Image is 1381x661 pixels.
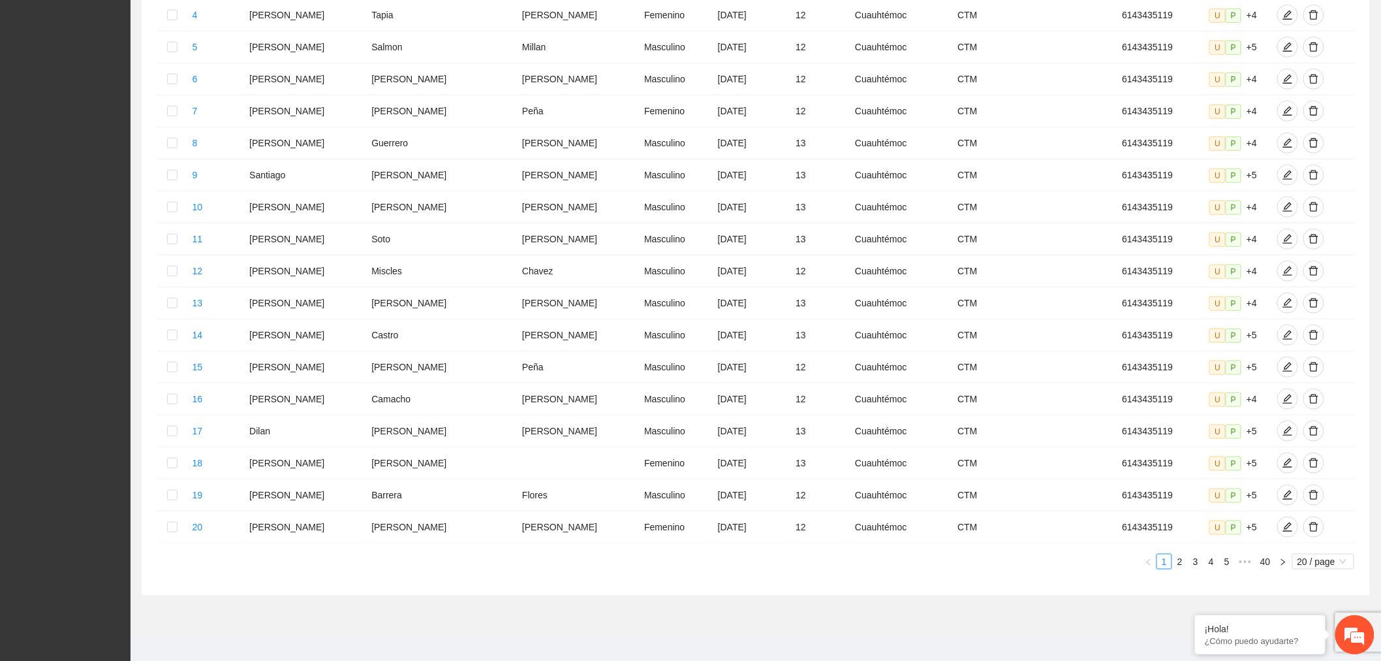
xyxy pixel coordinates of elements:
[193,394,203,404] a: 16
[790,415,850,447] td: 13
[850,63,952,95] td: Cuauhtémoc
[366,223,517,255] td: Soto
[952,319,1117,351] td: CTM
[1117,479,1205,511] td: 6143435119
[850,415,952,447] td: Cuauhtémoc
[1117,159,1205,191] td: 6143435119
[366,287,517,319] td: [PERSON_NAME]
[850,159,952,191] td: Cuauhtémoc
[193,426,203,436] a: 17
[713,63,790,95] td: [DATE]
[1278,362,1297,372] span: edit
[244,127,366,159] td: [PERSON_NAME]
[7,357,249,402] textarea: Escriba su mensaje y pulse “Intro”
[1277,197,1298,218] button: edit
[1145,558,1153,566] span: left
[1278,234,1297,244] span: edit
[1278,458,1297,468] span: edit
[1204,351,1272,383] td: +5
[1204,479,1272,511] td: +5
[1173,555,1187,569] a: 2
[1278,202,1297,212] span: edit
[1277,453,1298,474] button: edit
[1278,426,1297,436] span: edit
[1278,298,1297,308] span: edit
[639,351,713,383] td: Masculino
[1277,517,1298,538] button: edit
[1226,40,1241,55] span: P
[1304,490,1324,500] span: delete
[790,127,850,159] td: 13
[1156,554,1172,570] li: 1
[850,127,952,159] td: Cuauhtémoc
[244,383,366,415] td: [PERSON_NAME]
[517,31,639,63] td: Millan
[1304,10,1324,20] span: delete
[850,447,952,479] td: Cuauhtémoc
[1204,555,1218,569] a: 4
[1275,554,1291,570] button: right
[850,255,952,287] td: Cuauhtémoc
[790,447,850,479] td: 13
[790,95,850,127] td: 12
[1226,361,1241,375] span: P
[1277,261,1298,282] button: edit
[1226,297,1241,311] span: P
[1303,69,1324,89] button: delete
[517,319,639,351] td: [PERSON_NAME]
[1117,447,1205,479] td: 6143435119
[244,191,366,223] td: [PERSON_NAME]
[1226,265,1241,279] span: P
[1277,229,1298,250] button: edit
[1204,95,1272,127] td: +4
[1226,201,1241,215] span: P
[952,479,1117,511] td: CTM
[713,287,790,319] td: [DATE]
[713,223,790,255] td: [DATE]
[76,174,180,306] span: Estamos en línea.
[713,415,790,447] td: [DATE]
[639,31,713,63] td: Masculino
[639,383,713,415] td: Masculino
[713,479,790,511] td: [DATE]
[639,95,713,127] td: Femenino
[1303,101,1324,121] button: delete
[193,266,203,276] a: 12
[1204,383,1272,415] td: +4
[1277,5,1298,25] button: edit
[1188,554,1203,570] li: 3
[713,159,790,191] td: [DATE]
[1117,351,1205,383] td: 6143435119
[244,351,366,383] td: [PERSON_NAME]
[1304,426,1324,436] span: delete
[1209,393,1226,407] span: U
[1303,133,1324,153] button: delete
[1117,95,1205,127] td: 6143435119
[1188,555,1203,569] a: 3
[1209,73,1226,87] span: U
[1303,389,1324,410] button: delete
[850,319,952,351] td: Cuauhtémoc
[517,159,639,191] td: [PERSON_NAME]
[1278,106,1297,116] span: edit
[1278,522,1297,532] span: edit
[1278,74,1297,84] span: edit
[639,415,713,447] td: Masculino
[1303,229,1324,250] button: delete
[952,255,1117,287] td: CTM
[193,330,203,340] a: 14
[193,138,198,148] a: 8
[1209,329,1226,343] span: U
[1204,319,1272,351] td: +5
[1304,522,1324,532] span: delete
[639,159,713,191] td: Masculino
[790,287,850,319] td: 13
[952,383,1117,415] td: CTM
[952,63,1117,95] td: CTM
[850,351,952,383] td: Cuauhtémoc
[1303,357,1324,378] button: delete
[1277,357,1298,378] button: edit
[790,63,850,95] td: 12
[517,479,639,511] td: Flores
[1204,31,1272,63] td: +5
